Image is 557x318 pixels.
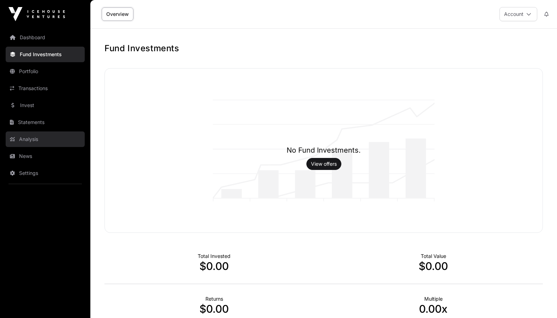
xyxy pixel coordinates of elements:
a: Invest [6,98,85,113]
button: Account [499,7,537,21]
p: Total Value [324,253,543,260]
p: $0.00 [104,302,324,315]
a: News [6,148,85,164]
a: Settings [6,165,85,181]
img: Icehouse Ventures Logo [8,7,65,21]
a: Overview [102,7,133,21]
button: View offers [306,158,341,170]
p: $0.00 [104,260,324,272]
a: Dashboard [6,30,85,45]
p: $0.00 [324,260,543,272]
p: Total Invested [104,253,324,260]
a: Fund Investments [6,47,85,62]
p: 0.00x [324,302,543,315]
a: Portfolio [6,64,85,79]
iframe: Chat Widget [522,284,557,318]
a: Analysis [6,131,85,147]
a: Transactions [6,81,85,96]
p: Returns [104,295,324,302]
p: Multiple [324,295,543,302]
a: Statements [6,114,85,130]
a: View offers [311,160,337,167]
h1: No Fund Investments. [287,145,361,155]
h1: Fund Investments [104,43,543,54]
